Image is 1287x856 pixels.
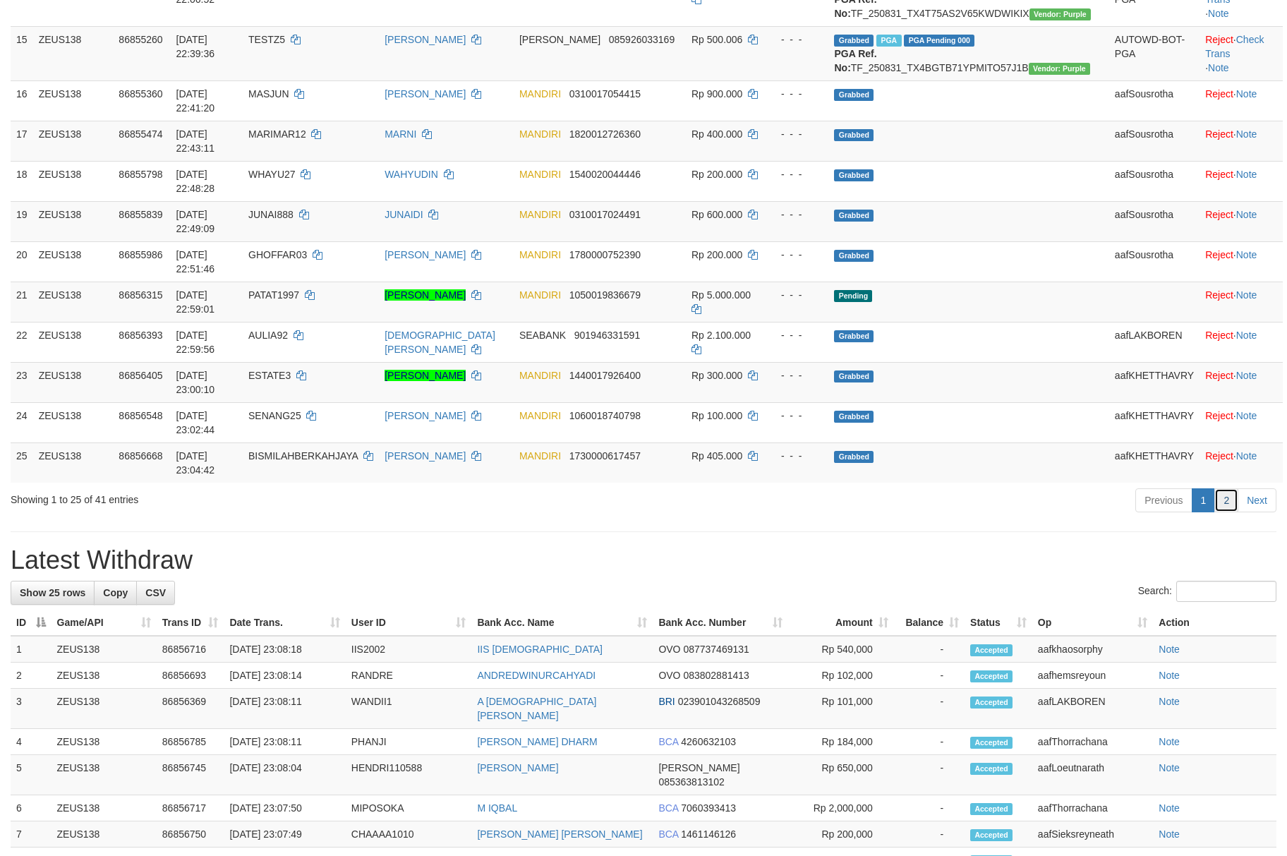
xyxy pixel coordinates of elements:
[894,821,965,848] td: -
[569,128,641,140] span: Copy 1820012726360 to clipboard
[1159,802,1180,814] a: Note
[970,829,1013,841] span: Accepted
[11,487,526,507] div: Showing 1 to 25 of 41 entries
[876,35,901,47] span: Marked by aafmaleo
[1200,362,1283,402] td: ·
[385,34,466,45] a: [PERSON_NAME]
[770,248,823,262] div: - - -
[1205,128,1233,140] a: Reject
[119,450,162,462] span: 86856668
[224,689,345,729] td: [DATE] 23:08:11
[658,828,678,840] span: BCA
[145,587,166,598] span: CSV
[11,362,33,402] td: 23
[157,755,224,795] td: 86856745
[248,289,299,301] span: PATAT1997
[894,663,965,689] td: -
[1200,121,1283,161] td: ·
[970,737,1013,749] span: Accepted
[1159,762,1180,773] a: Note
[1153,610,1276,636] th: Action
[248,249,307,260] span: GHOFFAR03
[176,209,215,234] span: [DATE] 22:49:09
[658,802,678,814] span: BCA
[477,670,596,681] a: ANDREDWINURCAHYADI
[33,402,114,442] td: ZEUS138
[11,755,52,795] td: 5
[965,610,1032,636] th: Status: activate to sort column ascending
[52,689,157,729] td: ZEUS138
[788,729,894,755] td: Rp 184,000
[1205,169,1233,180] a: Reject
[52,663,157,689] td: ZEUS138
[157,663,224,689] td: 86856693
[1109,161,1200,201] td: aafSousrotha
[11,581,95,605] a: Show 25 rows
[248,410,301,421] span: SENANG25
[691,88,742,100] span: Rp 900.000
[519,410,561,421] span: MANDIRI
[1032,755,1153,795] td: aafLoeutnarath
[1159,644,1180,655] a: Note
[385,330,495,355] a: [DEMOGRAPHIC_DATA][PERSON_NAME]
[33,241,114,282] td: ZEUS138
[176,370,215,395] span: [DATE] 23:00:10
[52,729,157,755] td: ZEUS138
[1205,34,1264,59] a: Check Trans
[1205,34,1233,45] a: Reject
[11,282,33,322] td: 21
[569,88,641,100] span: Copy 0310017054415 to clipboard
[519,209,561,220] span: MANDIRI
[1159,696,1180,707] a: Note
[119,169,162,180] span: 86855798
[1176,581,1276,602] input: Search:
[519,370,561,381] span: MANDIRI
[770,207,823,222] div: - - -
[788,795,894,821] td: Rp 2,000,000
[477,762,558,773] a: [PERSON_NAME]
[691,370,742,381] span: Rp 300.000
[33,201,114,241] td: ZEUS138
[519,450,561,462] span: MANDIRI
[477,736,597,747] a: [PERSON_NAME] DHARM
[1200,282,1283,322] td: ·
[33,161,114,201] td: ZEUS138
[248,209,294,220] span: JUNAI888
[52,755,157,795] td: ZEUS138
[385,289,466,301] a: [PERSON_NAME]
[519,249,561,260] span: MANDIRI
[52,636,157,663] td: ZEUS138
[574,330,640,341] span: Copy 901946331591 to clipboard
[1236,249,1257,260] a: Note
[1205,410,1233,421] a: Reject
[385,249,466,260] a: [PERSON_NAME]
[1205,330,1233,341] a: Reject
[248,370,291,381] span: ESTATE3
[1159,736,1180,747] a: Note
[1032,636,1153,663] td: aafkhaosorphy
[691,34,742,45] span: Rp 500.006
[970,763,1013,775] span: Accepted
[1109,121,1200,161] td: aafSousrotha
[1200,241,1283,282] td: ·
[1032,663,1153,689] td: aafhemsreyoun
[11,121,33,161] td: 17
[52,821,157,848] td: ZEUS138
[119,289,162,301] span: 86856315
[770,167,823,181] div: - - -
[894,755,965,795] td: -
[970,803,1013,815] span: Accepted
[770,288,823,302] div: - - -
[33,322,114,362] td: ZEUS138
[1109,442,1200,483] td: aafKHETTHAVRY
[20,587,85,598] span: Show 25 rows
[119,249,162,260] span: 86855986
[1214,488,1238,512] a: 2
[519,88,561,100] span: MANDIRI
[1236,209,1257,220] a: Note
[681,828,736,840] span: Copy 1461146126 to clipboard
[248,330,288,341] span: AULIA92
[224,755,345,795] td: [DATE] 23:08:04
[691,169,742,180] span: Rp 200.000
[519,289,561,301] span: MANDIRI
